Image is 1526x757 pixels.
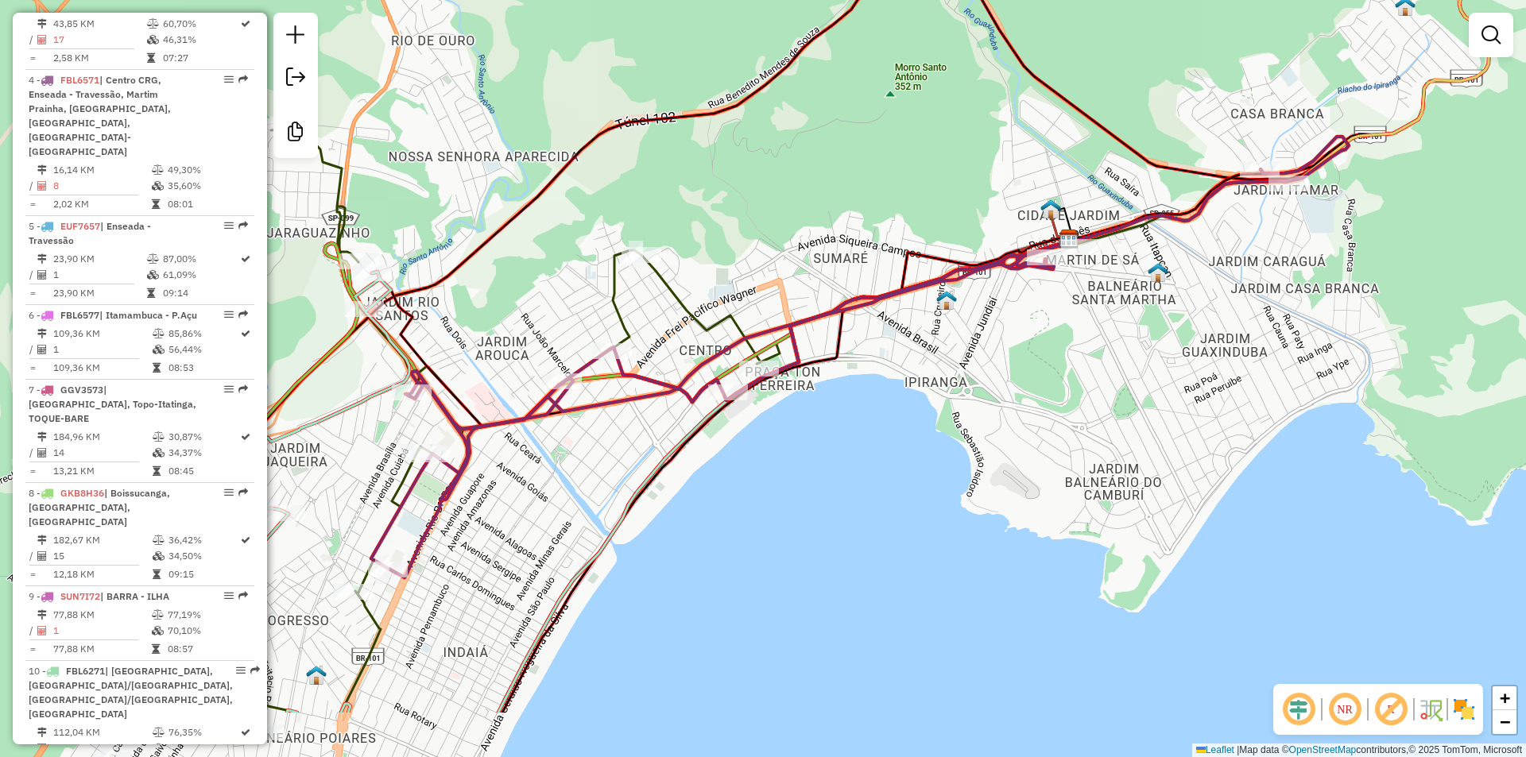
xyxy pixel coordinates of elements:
[238,591,248,601] em: Rota exportada
[153,728,165,737] i: % de utilização do peso
[52,360,152,376] td: 109,36 KM
[241,432,250,442] i: Rota otimizada
[1500,688,1510,708] span: +
[147,288,155,298] i: Tempo total em rota
[37,448,47,458] i: Total de Atividades
[168,548,239,564] td: 34,50%
[1326,690,1364,728] span: Ocultar NR
[153,535,165,545] i: % de utilização do peso
[1040,199,1061,219] img: PA.01 CRG IMARUI
[167,641,247,657] td: 08:57
[1451,697,1477,722] img: Exibir/Ocultar setores
[167,607,247,623] td: 77,19%
[52,162,151,178] td: 16,14 KM
[52,532,152,548] td: 182,67 KM
[60,74,99,86] span: FBL6571
[238,310,248,319] em: Rota exportada
[60,487,104,499] span: GKB8H36
[29,445,37,461] td: /
[306,665,327,686] img: BRUNO REIS DOS SANTOS
[29,50,37,66] td: =
[29,566,37,582] td: =
[37,610,47,620] i: Distância Total
[29,196,37,212] td: =
[152,199,160,209] i: Tempo total em rota
[241,19,250,29] i: Rota otimizada
[52,251,146,267] td: 23,90 KM
[168,342,239,357] td: 56,44%
[52,326,152,342] td: 109,36 KM
[147,19,159,29] i: % de utilização do peso
[153,448,165,458] i: % de utilização da cubagem
[29,384,196,424] span: 7 -
[52,16,146,32] td: 43,85 KM
[52,740,152,756] td: 15
[52,196,151,212] td: 2,02 KM
[1475,19,1507,51] a: Exibir filtros
[162,16,239,32] td: 60,70%
[224,75,234,84] em: Opções
[167,178,247,194] td: 35,60%
[152,626,164,635] i: % de utilização da cubagem
[1289,744,1357,755] a: OpenStreetMap
[29,641,37,657] td: =
[147,270,159,280] i: % de utilização da cubagem
[936,290,957,311] img: Daniel Sidnei Perin
[52,445,152,461] td: 14
[29,342,37,357] td: /
[168,566,239,582] td: 09:15
[37,626,47,635] i: Total de Atividades
[167,196,247,212] td: 08:01
[236,666,246,675] em: Opções
[152,644,160,654] i: Tempo total em rota
[162,50,239,66] td: 07:27
[52,623,151,639] td: 1
[37,181,47,191] i: Total de Atividades
[162,267,239,283] td: 61,09%
[280,116,312,152] a: Criar modelo
[29,309,197,321] span: 6 -
[1280,690,1318,728] span: Ocultar deslocamento
[224,310,234,319] em: Opções
[29,220,151,246] span: 5 -
[238,75,248,84] em: Rota exportada
[60,220,100,232] span: EUF7657
[168,429,239,445] td: 30,87%
[29,487,170,527] span: 8 -
[241,535,250,545] i: Rota otimizada
[153,363,161,373] i: Tempo total em rota
[29,384,196,424] span: | [GEOGRAPHIC_DATA], Topo-Itatinga, TOQUE-BARE
[147,35,159,44] i: % de utilização da cubagem
[29,740,37,756] td: /
[1059,229,1079,249] img: IMARUI Litoral Norte
[168,445,239,461] td: 34,37%
[99,309,197,321] span: | Itamambuca - P.Açu
[224,591,234,601] em: Opções
[1500,712,1510,732] span: −
[52,429,152,445] td: 184,96 KM
[1237,744,1239,755] span: |
[52,32,146,48] td: 17
[37,728,47,737] i: Distância Total
[153,551,165,561] i: % de utilização da cubagem
[152,181,164,191] i: % de utilização da cubagem
[52,285,146,301] td: 23,90 KM
[224,221,234,230] em: Opções
[241,254,250,264] i: Rota otimizada
[1418,697,1443,722] img: Fluxo de ruas
[29,463,37,479] td: =
[167,162,247,178] td: 49,30%
[37,535,47,545] i: Distância Total
[250,666,260,675] em: Rota exportada
[29,487,170,527] span: | Boissucanga, [GEOGRAPHIC_DATA], [GEOGRAPHIC_DATA]
[1196,744,1234,755] a: Leaflet
[37,743,47,753] i: Total de Atividades
[37,35,47,44] i: Total de Atividades
[168,360,239,376] td: 08:53
[29,178,37,194] td: /
[37,329,47,338] i: Distância Total
[29,665,233,720] span: 10 -
[100,590,169,602] span: | BARRA - ILHA
[52,267,146,283] td: 1
[66,665,105,677] span: FBL6271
